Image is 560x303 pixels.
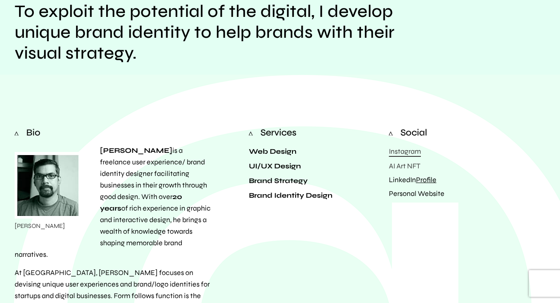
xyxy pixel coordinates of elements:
[388,128,393,139] tspan: ▵
[248,128,253,139] tspan: ▵
[15,1,403,64] h2: To exploit the potential of the digital, I develop unique brand identity to help brands with thei...
[389,162,420,170] a: AI Art NFT
[26,128,40,137] span: Bio
[260,128,296,137] span: Services
[249,191,332,199] strong: Brand Identity Design
[389,175,436,184] a: LinkedInProfile
[389,147,421,157] a: Instagram
[15,145,211,260] p: is a freelance user experience/ brand identity designer facilitating businesses in their growth t...
[14,128,19,139] tspan: ▵
[249,147,308,185] strong: Web Design UI/UX Design Brand Strategy
[400,128,427,137] span: Social
[389,189,444,198] a: Personal Website
[15,223,86,229] p: [PERSON_NAME]
[416,175,436,184] span: Profile
[100,146,172,155] strong: [PERSON_NAME]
